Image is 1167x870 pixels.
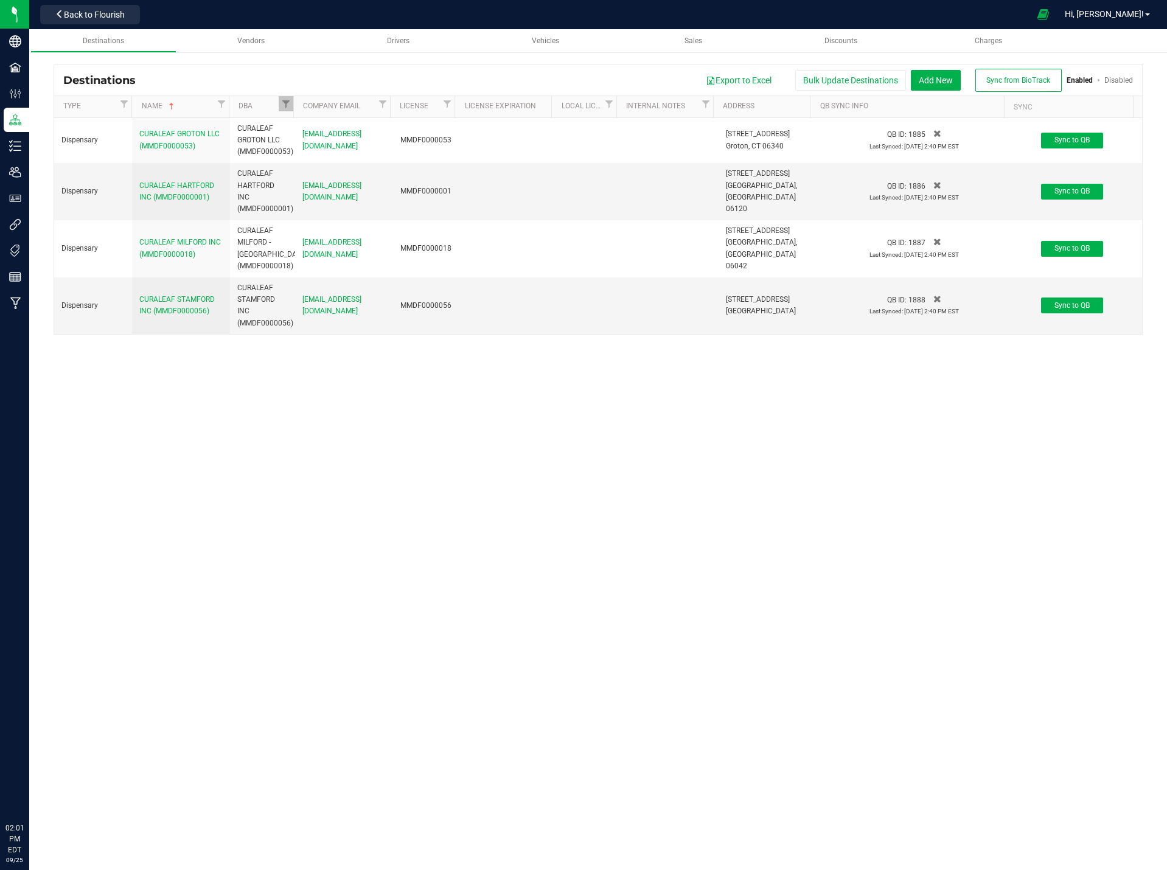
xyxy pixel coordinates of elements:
[83,37,124,45] span: Destinations
[904,143,959,150] span: [DATE] 2:40 PM EST
[64,10,125,19] span: Back to Flourish
[726,169,790,178] span: [STREET_ADDRESS]
[63,74,145,87] span: Destinations
[904,194,959,201] span: [DATE] 2:40 PM EST
[887,238,907,247] span: QB ID:
[726,295,790,304] span: [STREET_ADDRESS]
[400,186,451,197] div: MMDF0000001
[302,238,361,258] span: [EMAIL_ADDRESS][DOMAIN_NAME]
[237,123,288,158] div: CURALEAF GROTON LLC (MMDF0000053)
[440,96,455,111] a: Filter
[532,37,559,45] span: Vehicles
[142,102,214,111] a: Name
[795,70,906,91] button: Bulk Update Destinations
[9,297,21,309] inline-svg: Manufacturing
[1004,96,1133,118] th: Sync
[9,88,21,100] inline-svg: Configuration
[279,96,293,111] a: Filter
[139,130,220,150] span: CURALEAF GROTON LLC (MMDF0000053)
[400,134,451,146] div: MMDF0000053
[726,130,790,138] span: [STREET_ADDRESS]
[869,194,903,201] span: Last Synced:
[12,773,49,809] iframe: Resource center
[237,282,288,329] div: CURALEAF STAMFORD INC (MMDF0000056)
[63,102,117,111] a: Type
[726,181,797,213] span: [GEOGRAPHIC_DATA], [GEOGRAPHIC_DATA] 06120
[685,37,702,45] span: Sales
[1041,241,1103,257] button: Sync to QB
[726,307,796,315] span: [GEOGRAPHIC_DATA]
[61,186,125,197] div: Dispensary
[1041,184,1103,200] button: Sync to QB
[723,102,806,111] a: Address
[302,295,361,315] span: [EMAIL_ADDRESS][DOMAIN_NAME]
[302,130,361,150] span: [EMAIL_ADDRESS][DOMAIN_NAME]
[139,238,221,258] span: CURALEAF MILFORD INC (MMDF0000018)
[726,226,790,235] span: [STREET_ADDRESS]
[887,130,907,139] span: QB ID:
[239,102,279,111] a: DBA
[698,96,713,111] a: Filter
[303,102,375,111] a: Company Email
[117,96,131,111] a: Filter
[726,238,797,270] span: [GEOGRAPHIC_DATA], [GEOGRAPHIC_DATA] 06042
[5,823,24,855] p: 02:01 PM EDT
[820,102,1000,111] a: QB Sync Info
[887,182,907,190] span: QB ID:
[869,251,903,258] span: Last Synced:
[5,855,24,865] p: 09/25
[1041,298,1103,313] button: Sync to QB
[237,225,288,272] div: CURALEAF MILFORD - [GEOGRAPHIC_DATA] (MMDF0000018)
[911,70,961,91] button: Add New
[387,37,409,45] span: Drivers
[9,218,21,231] inline-svg: Integrations
[698,70,779,91] button: Export to Excel
[1054,244,1090,252] span: Sync to QB
[375,96,390,111] a: Filter
[9,35,21,47] inline-svg: Company
[908,182,925,190] span: 1886
[139,295,215,315] span: CURALEAF STAMFORD INC (MMDF0000056)
[237,168,288,215] div: CURALEAF HARTFORD INC (MMDF0000001)
[602,96,616,111] a: Filter
[986,76,1050,85] span: Sync from BioTrack
[400,300,451,311] div: MMDF0000056
[9,61,21,74] inline-svg: Facilities
[1041,133,1103,148] button: Sync to QB
[1067,76,1093,85] a: Enabled
[1065,9,1144,19] span: Hi, [PERSON_NAME]!
[36,771,51,785] iframe: Resource center unread badge
[400,102,440,111] a: License
[237,37,265,45] span: Vendors
[40,5,140,24] button: Back to Flourish
[61,243,125,254] div: Dispensary
[562,102,602,111] a: Local License
[1104,76,1133,85] a: Disabled
[1029,2,1057,26] span: Open Ecommerce Menu
[1054,187,1090,195] span: Sync to QB
[869,308,903,315] span: Last Synced:
[9,271,21,283] inline-svg: Reports
[908,130,925,139] span: 1885
[9,245,21,257] inline-svg: Tags
[726,142,784,150] span: Groton, CT 06340
[904,308,959,315] span: [DATE] 2:40 PM EST
[465,102,548,111] a: License Expiration
[9,192,21,204] inline-svg: User Roles
[9,114,21,126] inline-svg: Distribution
[214,96,229,111] a: Filter
[9,166,21,178] inline-svg: Users
[1054,136,1090,144] span: Sync to QB
[302,181,361,201] span: [EMAIL_ADDRESS][DOMAIN_NAME]
[139,181,214,201] span: CURALEAF HARTFORD INC (MMDF0000001)
[887,296,907,304] span: QB ID:
[975,69,1062,92] button: Sync from BioTrack
[975,37,1002,45] span: Charges
[1054,301,1090,310] span: Sync to QB
[904,251,959,258] span: [DATE] 2:40 PM EST
[400,243,451,254] div: MMDF0000018
[908,238,925,247] span: 1887
[908,296,925,304] span: 1888
[61,300,125,311] div: Dispensary
[9,140,21,152] inline-svg: Inventory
